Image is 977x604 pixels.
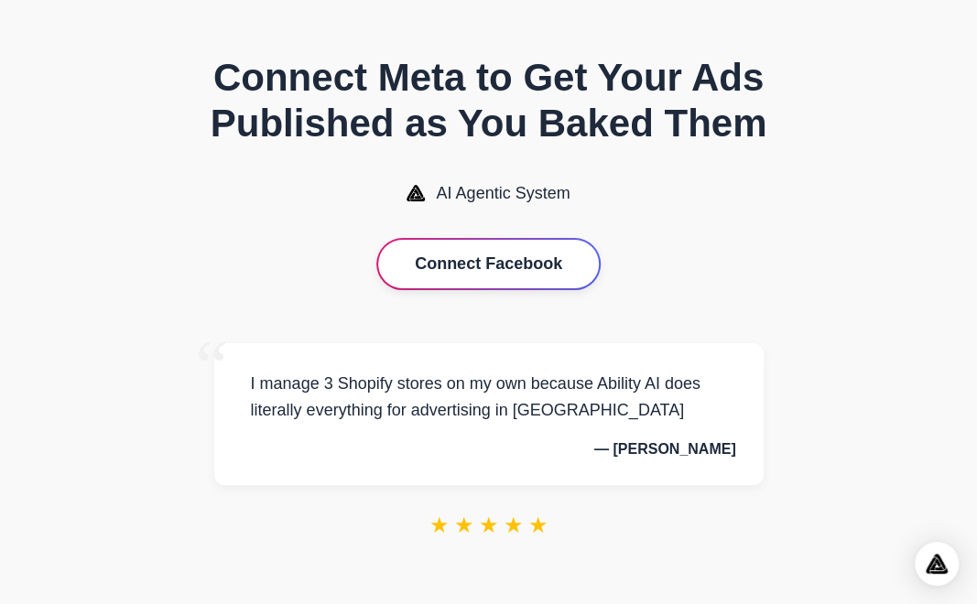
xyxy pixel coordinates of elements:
[504,512,524,538] span: ★
[479,512,499,538] span: ★
[429,512,450,538] span: ★
[242,371,736,424] p: I manage 3 Shopify stores on my own because Ability AI does literally everything for advertising ...
[407,185,425,201] img: AI Agentic System Logo
[378,240,599,288] button: Connect Facebook
[242,441,736,458] p: — [PERSON_NAME]
[454,512,474,538] span: ★
[436,184,570,203] span: AI Agentic System
[528,512,548,538] span: ★
[915,542,959,586] div: Open Intercom Messenger
[141,55,837,147] h1: Connect Meta to Get Your Ads Published as You Baked Them
[196,325,229,408] span: “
